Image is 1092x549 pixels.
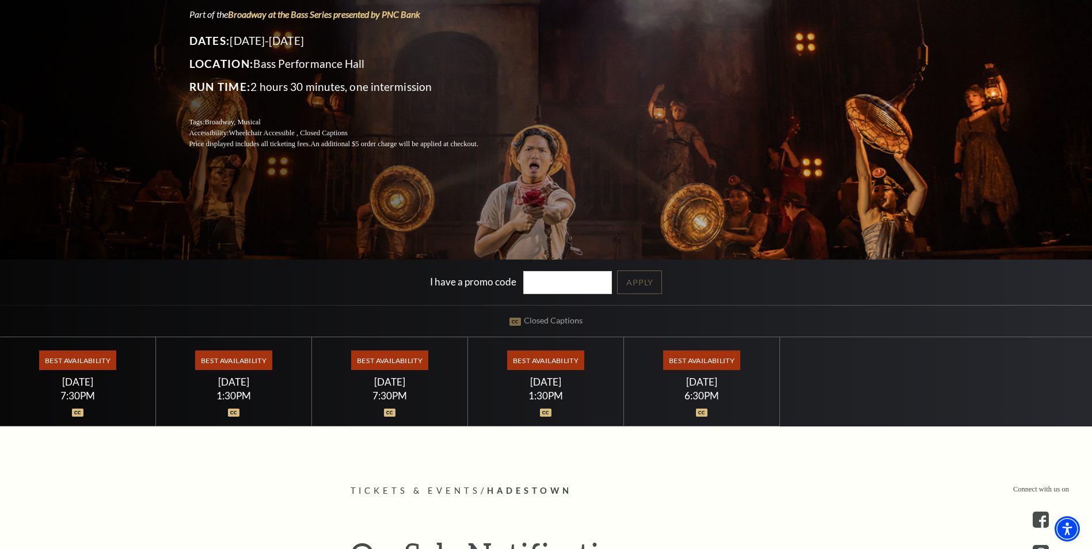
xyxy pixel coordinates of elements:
[189,55,506,73] p: Bass Performance Hall
[351,486,481,495] span: Tickets & Events
[189,139,506,150] p: Price displayed includes all ticketing fees.
[430,275,516,287] label: I have a promo code
[663,350,740,370] span: Best Availability
[310,140,478,148] span: An additional $5 order charge will be applied at checkout.
[170,391,298,401] div: 1:30PM
[487,486,572,495] span: Hadestown
[189,57,254,70] span: Location:
[326,391,454,401] div: 7:30PM
[14,391,142,401] div: 7:30PM
[189,8,506,21] p: Part of the
[39,350,116,370] span: Best Availability
[326,376,454,388] div: [DATE]
[482,376,610,388] div: [DATE]
[1033,512,1049,528] a: facebook - open in a new tab
[189,32,506,50] p: [DATE]-[DATE]
[638,376,766,388] div: [DATE]
[351,350,428,370] span: Best Availability
[189,128,506,139] p: Accessibility:
[229,129,347,137] span: Wheelchair Accessible , Closed Captions
[638,391,766,401] div: 6:30PM
[195,350,272,370] span: Best Availability
[507,350,584,370] span: Best Availability
[170,376,298,388] div: [DATE]
[482,391,610,401] div: 1:30PM
[189,78,506,96] p: 2 hours 30 minutes, one intermission
[1055,516,1080,542] div: Accessibility Menu
[228,9,420,20] a: Broadway at the Bass Series presented by PNC Bank - open in a new tab
[204,118,260,126] span: Broadway, Musical
[189,117,506,128] p: Tags:
[1013,484,1069,495] p: Connect with us on
[189,80,251,93] span: Run Time:
[189,34,230,47] span: Dates:
[14,376,142,388] div: [DATE]
[351,484,742,498] p: /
